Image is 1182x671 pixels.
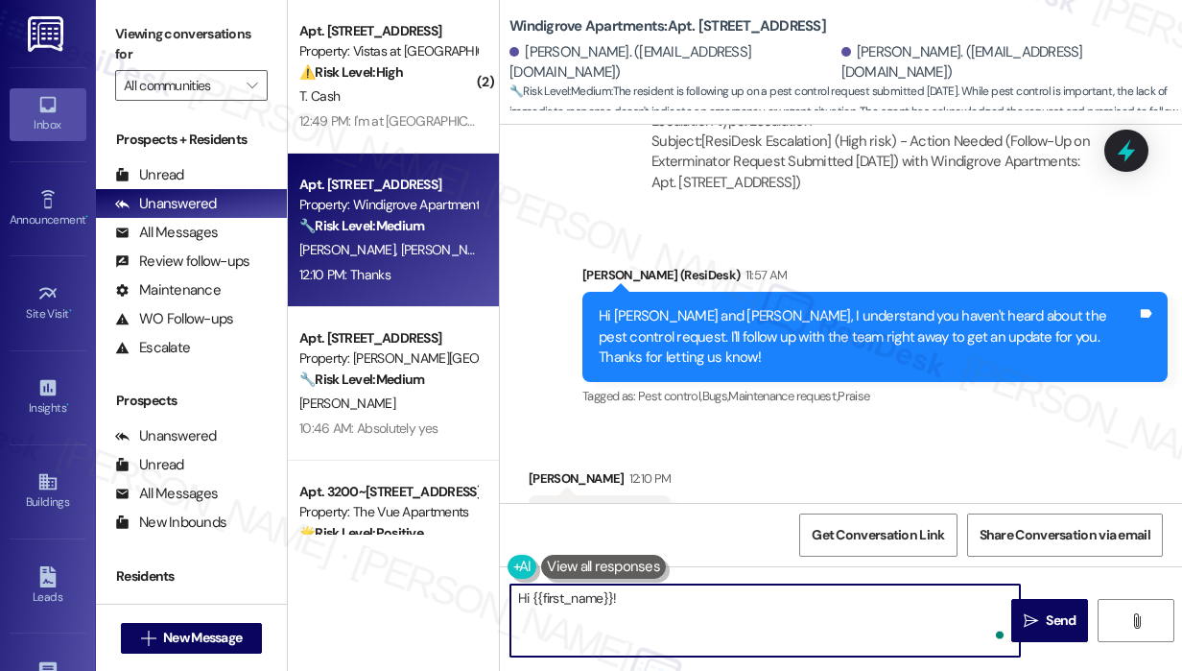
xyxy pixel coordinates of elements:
[625,468,672,489] div: 12:10 PM
[980,525,1150,545] span: Share Conversation via email
[96,566,287,587] div: Residents
[299,266,390,283] div: 12:10 PM: Thanks
[299,419,437,437] div: 10:46 AM: Absolutely yes
[10,371,86,423] a: Insights •
[841,42,1169,84] div: [PERSON_NAME]. ([EMAIL_ADDRESS][DOMAIN_NAME])
[115,165,184,185] div: Unread
[299,502,477,522] div: Property: The Vue Apartments
[799,514,957,557] button: Get Conversation Link
[510,585,1020,657] textarea: To enrich screen reader interactions, please activate Accessibility in Grammarly extension settings
[1011,599,1088,642] button: Send
[115,601,184,621] div: Unread
[1046,611,1076,631] span: Send
[299,217,424,234] strong: 🔧 Risk Level: Medium
[10,88,86,140] a: Inbox
[299,63,403,81] strong: ⚠️ Risk Level: High
[69,304,72,318] span: •
[299,21,477,41] div: Apt. [STREET_ADDRESS]
[247,78,257,93] i: 
[728,388,838,404] span: Maintenance request ,
[299,395,395,412] span: [PERSON_NAME]
[115,223,218,243] div: All Messages
[299,348,477,369] div: Property: [PERSON_NAME][GEOGRAPHIC_DATA] Apartments
[299,328,477,348] div: Apt. [STREET_ADDRESS]
[10,466,86,517] a: Buildings
[582,382,1168,410] div: Tagged as:
[509,42,837,84] div: [PERSON_NAME]. ([EMAIL_ADDRESS][DOMAIN_NAME])
[599,306,1137,368] div: Hi [PERSON_NAME] and [PERSON_NAME], I understand you haven't heard about the pest control request...
[96,391,287,411] div: Prospects
[115,252,249,272] div: Review follow-ups
[299,112,852,130] div: 12:49 PM: I'm at [GEOGRAPHIC_DATA] now to get an [MEDICAL_DATA] but when I get back I'll stop in
[509,16,826,36] b: Windigrove Apartments: Apt. [STREET_ADDRESS]
[702,388,729,404] span: Bugs ,
[967,514,1163,557] button: Share Conversation via email
[299,241,401,258] span: [PERSON_NAME]
[115,338,190,358] div: Escalate
[115,194,217,214] div: Unanswered
[299,41,477,61] div: Property: Vistas at [GEOGRAPHIC_DATA]
[299,371,424,388] strong: 🔧 Risk Level: Medium
[115,455,184,475] div: Unread
[115,484,218,504] div: All Messages
[638,388,702,404] span: Pest control ,
[115,280,221,300] div: Maintenance
[741,265,788,285] div: 11:57 AM
[85,210,88,224] span: •
[401,241,497,258] span: [PERSON_NAME]
[66,398,69,412] span: •
[582,265,1168,292] div: [PERSON_NAME] (ResiDesk)
[163,628,242,648] span: New Message
[96,130,287,150] div: Prospects + Residents
[509,82,1182,143] span: : The resident is following up on a pest control request submitted [DATE]. While pest control is ...
[115,426,217,446] div: Unanswered
[299,482,477,502] div: Apt. 3200~[STREET_ADDRESS]
[10,277,86,329] a: Site Visit •
[28,16,67,52] img: ResiDesk Logo
[509,84,611,99] strong: 🔧 Risk Level: Medium
[299,175,477,195] div: Apt. [STREET_ADDRESS]
[115,513,226,533] div: New Inbounds
[115,309,233,329] div: WO Follow-ups
[121,623,263,654] button: New Message
[141,631,155,646] i: 
[1129,613,1144,629] i: 
[299,195,477,215] div: Property: Windigrove Apartments
[124,70,237,101] input: All communities
[1024,613,1038,629] i: 
[10,561,86,612] a: Leads
[529,468,671,495] div: [PERSON_NAME]
[838,388,869,404] span: Praise
[299,87,340,105] span: T. Cash
[651,132,1098,193] div: Subject: [ResiDesk Escalation] (High risk) - Action Needed (Follow-Up on Exterminator Request Sub...
[299,524,423,541] strong: 🌟 Risk Level: Positive
[115,19,268,70] label: Viewing conversations for
[812,525,944,545] span: Get Conversation Link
